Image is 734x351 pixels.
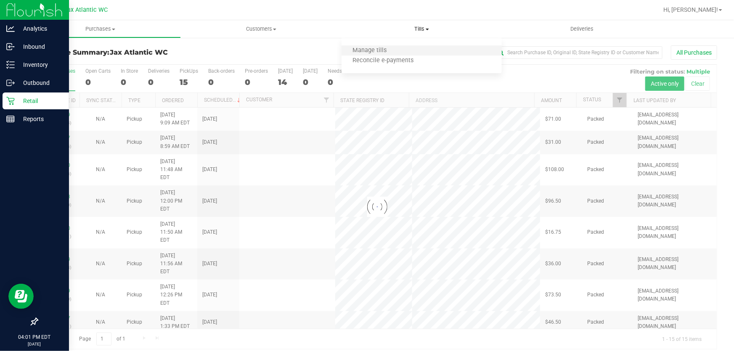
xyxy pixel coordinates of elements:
p: Analytics [15,24,65,34]
inline-svg: Analytics [6,24,15,33]
inline-svg: Inventory [6,61,15,69]
a: Tills Manage tills Reconcile e-payments [342,20,502,38]
inline-svg: Outbound [6,79,15,87]
p: Retail [15,96,65,106]
span: Customers [181,25,341,33]
p: Inventory [15,60,65,70]
inline-svg: Inbound [6,42,15,51]
inline-svg: Retail [6,97,15,105]
span: Reconcile e-payments [342,57,425,64]
inline-svg: Reports [6,115,15,123]
span: Manage tills [342,47,398,54]
p: Outbound [15,78,65,88]
span: Hi, [PERSON_NAME]! [663,6,718,13]
iframe: Resource center [8,284,34,309]
p: Reports [15,114,65,124]
a: Purchases [20,20,181,38]
span: Purchases [21,25,180,33]
span: Deliveries [559,25,605,33]
input: Search Purchase ID, Original ID, State Registry ID or Customer Name... [494,46,662,59]
button: All Purchases [671,45,717,60]
a: Customers [181,20,342,38]
p: 04:01 PM EDT [4,333,65,341]
p: [DATE] [4,341,65,347]
span: Tills [342,25,502,33]
p: Inbound [15,42,65,52]
a: Deliveries [502,20,662,38]
span: Jax Atlantic WC [64,6,108,13]
span: Jax Atlantic WC [110,48,168,56]
h3: Purchase Summary: [37,49,264,56]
